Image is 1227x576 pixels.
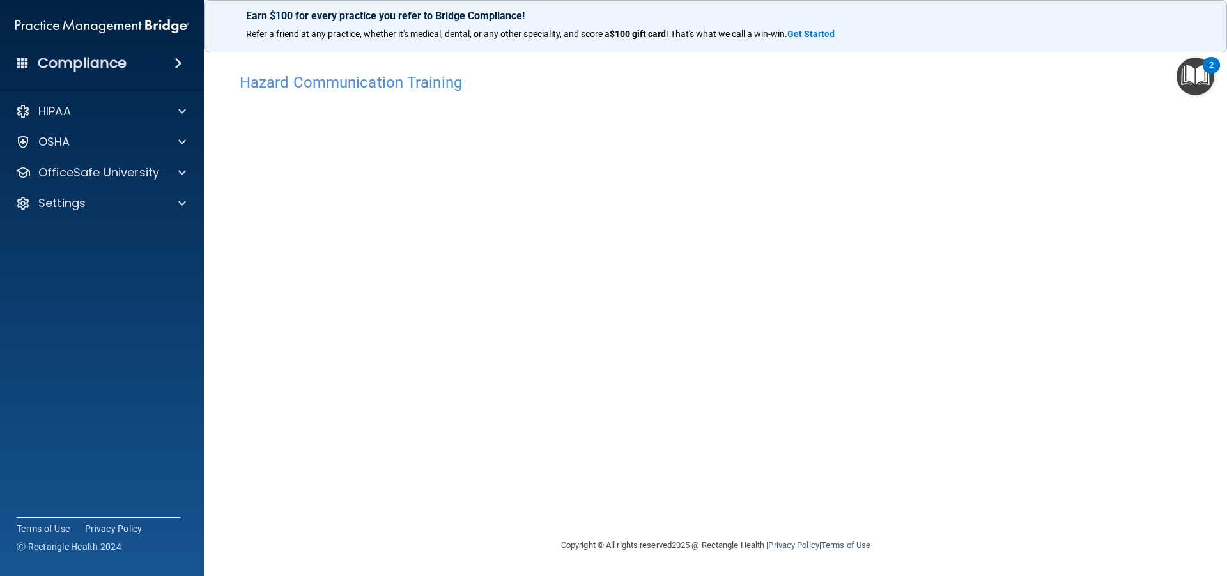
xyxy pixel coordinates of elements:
a: HIPAA [15,104,186,119]
a: OfficeSafe University [15,165,186,180]
h4: Compliance [38,54,127,72]
p: OSHA [38,134,70,150]
img: PMB logo [15,13,189,39]
span: ! That's what we call a win-win. [666,29,787,39]
h4: Hazard Communication Training [240,74,1192,91]
a: Privacy Policy [85,522,143,535]
a: Terms of Use [17,522,70,535]
p: Settings [38,196,86,211]
a: OSHA [15,134,186,150]
div: Copyright © All rights reserved 2025 @ Rectangle Health | | [482,525,949,566]
a: Privacy Policy [768,540,819,550]
p: HIPAA [38,104,71,119]
p: Earn $100 for every practice you refer to Bridge Compliance! [246,10,1185,22]
span: Ⓒ Rectangle Health 2024 [17,540,121,553]
a: Settings [15,196,186,211]
a: Terms of Use [821,540,870,550]
a: Get Started [787,29,837,39]
span: Refer a friend at any practice, whether it's medical, dental, or any other speciality, and score a [246,29,610,39]
button: Open Resource Center, 2 new notifications [1177,58,1214,95]
strong: Get Started [787,29,835,39]
strong: $100 gift card [610,29,666,39]
iframe: HCT [240,98,891,520]
p: OfficeSafe University [38,165,159,180]
div: 2 [1209,65,1214,82]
